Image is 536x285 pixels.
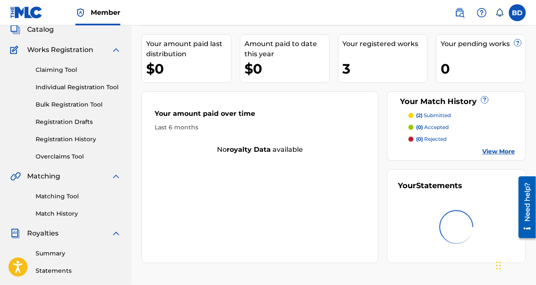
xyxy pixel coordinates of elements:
span: (2) [416,112,422,118]
img: MLC Logo [10,6,43,19]
a: Registration History [36,135,121,144]
img: expand [111,228,121,238]
div: Notifications [495,8,504,17]
span: (0) [416,136,423,142]
div: Drag [496,253,501,278]
img: help [477,8,487,18]
div: Your pending works [441,39,525,49]
a: Individual Registration Tool [36,83,121,92]
span: Member [91,8,120,17]
img: expand [111,171,121,181]
a: Claiming Tool [36,66,121,74]
a: Registration Drafts [36,118,121,126]
div: Last 6 months [155,123,365,132]
img: Matching [10,171,21,181]
div: 3 [343,59,428,78]
a: (2) submitted [408,112,515,119]
img: Top Rightsholder [75,8,86,18]
div: $0 [146,59,231,78]
div: Your Match History [398,96,515,107]
div: User Menu [509,4,526,21]
div: Amount paid to date this year [244,39,329,59]
a: Matching Tool [36,192,121,201]
div: Help [473,4,490,21]
div: Your Statements [398,180,462,192]
div: Your registered works [343,39,428,49]
p: rejected [416,135,447,143]
div: No available [142,145,378,155]
span: Matching [27,171,60,181]
img: Works Registration [10,45,21,55]
span: (0) [416,124,423,130]
img: Catalog [10,25,20,35]
span: ? [481,96,488,103]
a: Overclaims Tool [36,152,121,161]
img: preloader [435,206,478,248]
div: $0 [244,59,329,78]
span: Works Registration [27,45,93,55]
img: search [455,8,465,18]
a: (0) rejected [408,135,515,143]
span: Royalties [27,228,58,238]
iframe: Chat Widget [494,244,536,285]
img: expand [111,45,121,55]
a: CatalogCatalog [10,25,54,35]
span: ? [514,39,521,46]
a: View More [482,147,515,156]
a: Public Search [451,4,468,21]
div: 0 [441,59,525,78]
strong: royalty data [227,145,271,153]
a: Summary [36,249,121,258]
a: (0) accepted [408,123,515,131]
p: accepted [416,123,449,131]
a: Statements [36,266,121,275]
a: Match History [36,209,121,218]
img: Royalties [10,228,20,238]
span: Catalog [27,25,54,35]
p: submitted [416,112,451,119]
div: Your amount paid over time [155,109,365,123]
div: Your amount paid last distribution [146,39,231,59]
iframe: Resource Center [512,173,536,241]
a: Bulk Registration Tool [36,100,121,109]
